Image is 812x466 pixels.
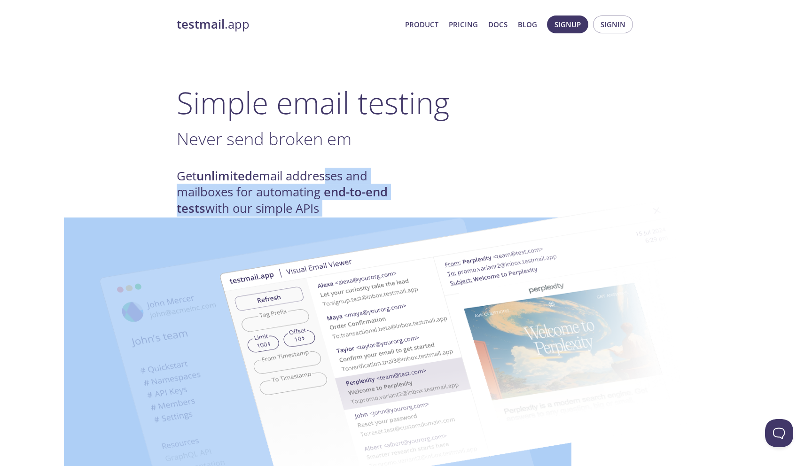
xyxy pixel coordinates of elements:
[177,168,406,217] h4: Get email addresses and mailboxes for automating with our simple APIs
[177,16,398,32] a: testmail.app
[177,184,388,216] strong: end-to-end tests
[177,16,225,32] strong: testmail
[488,18,507,31] a: Docs
[601,18,625,31] span: Signin
[177,85,635,121] h1: Simple email testing
[177,127,351,150] span: Never send broken em
[765,419,793,447] iframe: Help Scout Beacon - Open
[518,18,537,31] a: Blog
[554,18,581,31] span: Signup
[547,16,588,33] button: Signup
[593,16,633,33] button: Signin
[196,168,252,184] strong: unlimited
[449,18,478,31] a: Pricing
[405,18,438,31] a: Product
